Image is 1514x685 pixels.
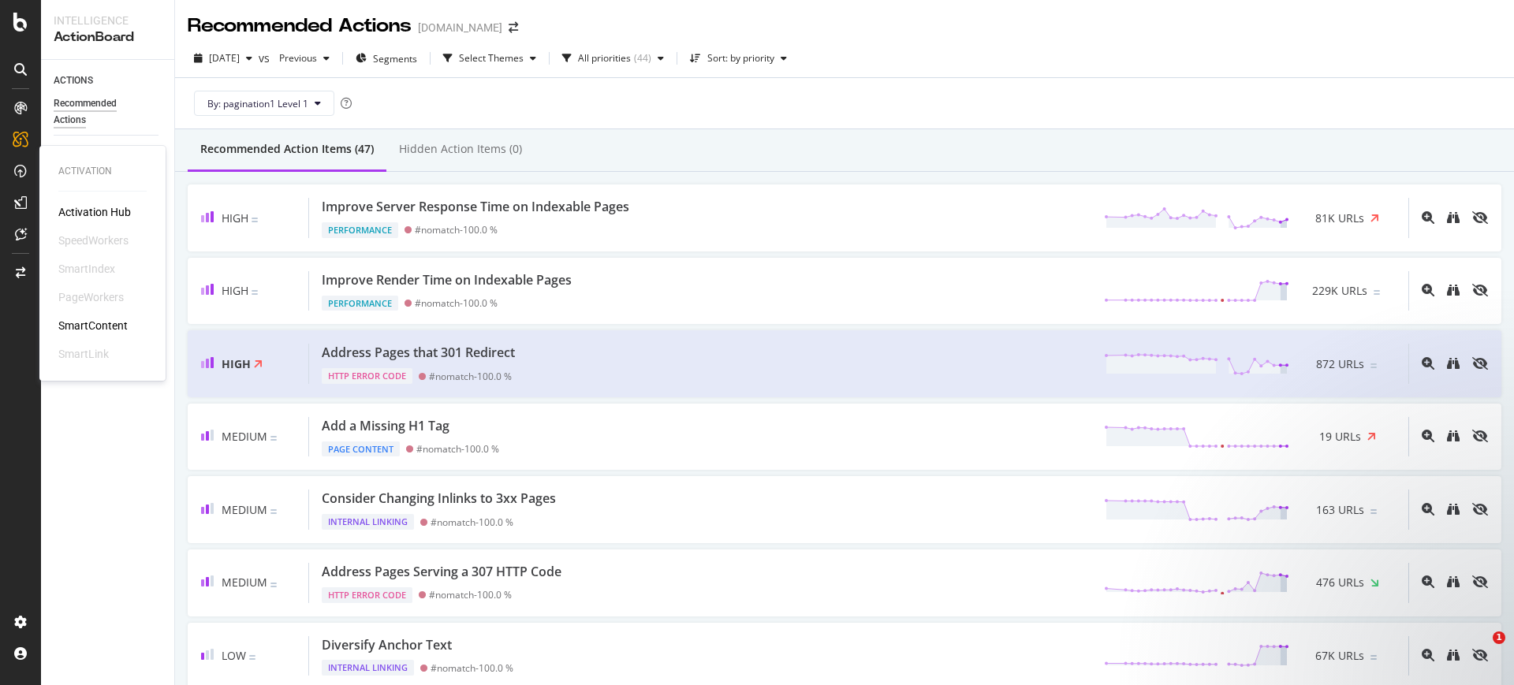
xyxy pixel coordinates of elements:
span: Medium [222,575,267,590]
div: magnifying-glass-plus [1422,357,1434,370]
div: Improve Server Response Time on Indexable Pages [322,198,629,216]
span: 19 URLs [1319,429,1361,445]
div: Address Pages Serving a 307 HTTP Code [322,563,561,581]
div: Performance [322,222,398,238]
div: ( 44 ) [634,54,651,63]
div: #nomatch - 100.0 % [429,589,512,601]
span: High [222,283,248,298]
img: Equal [249,655,255,660]
div: Intelligence [54,13,162,28]
div: Select Themes [459,54,524,63]
div: eye-slash [1472,284,1488,296]
iframe: Intercom live chat [1460,631,1498,669]
div: Internal Linking [322,660,414,676]
a: Recommended Actions [54,95,163,128]
div: Recommended Actions [54,95,148,128]
a: GUIDANCE PAGES [54,142,163,158]
div: binoculars [1447,649,1460,661]
span: 163 URLs [1316,502,1364,518]
span: Medium [222,502,267,517]
span: 67K URLs [1315,648,1364,664]
span: High [222,210,248,225]
span: By: pagination1 Level 1 [207,97,308,110]
button: Previous [273,46,336,71]
img: Equal [252,290,258,295]
div: magnifying-glass-plus [1422,430,1434,442]
img: Equal [270,583,277,587]
div: binoculars [1447,357,1460,370]
button: By: pagination1 Level 1 [194,91,334,116]
a: ACTIONS [54,73,163,89]
div: binoculars [1447,284,1460,296]
div: Diversify Anchor Text [322,636,452,654]
div: Sort: by priority [707,54,774,63]
a: binoculars [1447,648,1460,663]
span: 81K URLs [1315,210,1364,226]
div: magnifying-glass-plus [1422,649,1434,661]
span: High [222,356,251,371]
a: Activation Hub [58,204,131,220]
div: Consider Changing Inlinks to 3xx Pages [322,490,556,508]
div: Recommended Action Items (47) [200,141,374,157]
div: binoculars [1447,503,1460,516]
div: SmartLink [58,346,109,362]
div: ACTIONS [54,73,93,89]
div: ActionBoard [54,28,162,47]
div: #nomatch - 100.0 % [429,370,512,382]
button: [DATE] [188,46,259,71]
div: Hidden Action Items (0) [399,141,522,157]
div: GUIDANCE PAGES [54,142,132,158]
div: #nomatch - 100.0 % [415,297,498,309]
div: HTTP Error Code [322,587,412,603]
div: All priorities [578,54,631,63]
div: #nomatch - 100.0 % [431,516,513,528]
a: binoculars [1447,429,1460,444]
a: binoculars [1447,210,1460,225]
img: Equal [1370,655,1377,660]
img: Equal [1370,363,1377,368]
a: binoculars [1447,283,1460,298]
div: #nomatch - 100.0 % [431,662,513,674]
div: Page Content [322,441,400,457]
span: Medium [222,429,267,444]
div: #nomatch - 100.0 % [415,224,498,236]
div: binoculars [1447,211,1460,224]
button: Select Themes [437,46,543,71]
span: 872 URLs [1316,356,1364,372]
div: magnifying-glass-plus [1422,284,1434,296]
span: 2025 Sep. 6th [209,51,240,65]
div: eye-slash [1472,211,1488,224]
div: #nomatch - 100.0 % [416,443,499,455]
div: Add a Missing H1 Tag [322,417,449,435]
button: Segments [349,46,423,71]
div: eye-slash [1472,357,1488,370]
div: magnifying-glass-plus [1422,211,1434,224]
a: binoculars [1447,356,1460,371]
img: Equal [1370,509,1377,514]
span: 229K URLs [1312,283,1367,299]
div: PageWorkers [58,289,124,305]
div: SmartIndex [58,261,115,277]
div: Internal Linking [322,514,414,530]
img: Equal [270,509,277,514]
div: binoculars [1447,430,1460,442]
img: Equal [270,436,277,441]
img: Equal [1374,290,1380,295]
div: Improve Render Time on Indexable Pages [322,271,572,289]
div: arrow-right-arrow-left [509,22,518,33]
a: binoculars [1447,502,1460,517]
button: All priorities(44) [556,46,670,71]
div: [DOMAIN_NAME] [418,20,502,35]
div: SpeedWorkers [58,233,129,248]
div: HTTP Error Code [322,368,412,384]
div: Recommended Actions [188,13,412,39]
a: SmartContent [58,318,128,333]
div: eye-slash [1472,503,1488,516]
div: Address Pages that 301 Redirect [322,344,515,362]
